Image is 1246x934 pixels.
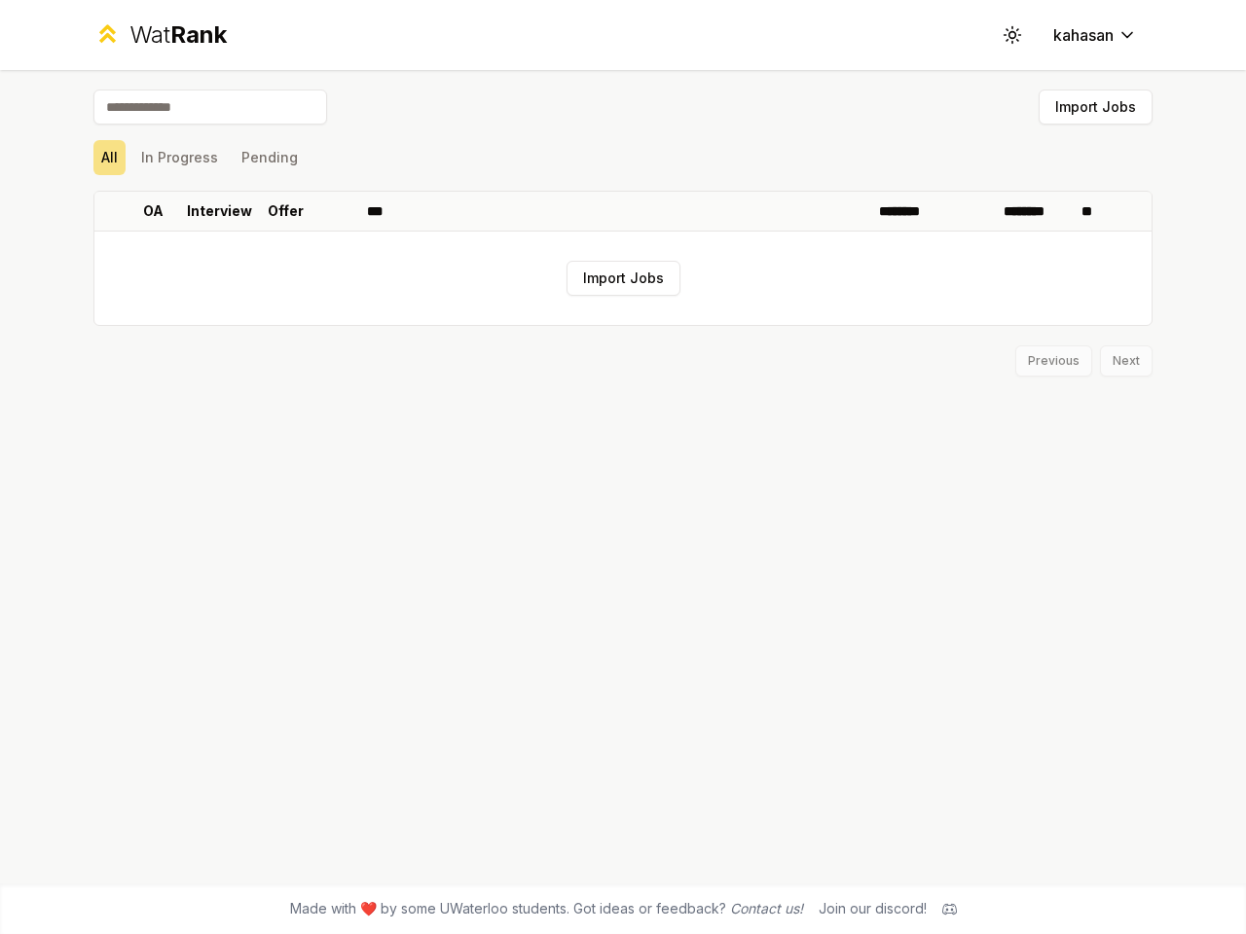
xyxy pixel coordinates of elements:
[1038,18,1153,53] button: kahasan
[129,19,227,51] div: Wat
[93,140,126,175] button: All
[93,19,227,51] a: WatRank
[143,201,164,221] p: OA
[1039,90,1153,125] button: Import Jobs
[187,201,252,221] p: Interview
[567,261,680,296] button: Import Jobs
[133,140,226,175] button: In Progress
[268,201,304,221] p: Offer
[1053,23,1114,47] span: kahasan
[730,900,803,916] a: Contact us!
[170,20,227,49] span: Rank
[234,140,306,175] button: Pending
[819,899,927,918] div: Join our discord!
[290,899,803,918] span: Made with ❤️ by some UWaterloo students. Got ideas or feedback?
